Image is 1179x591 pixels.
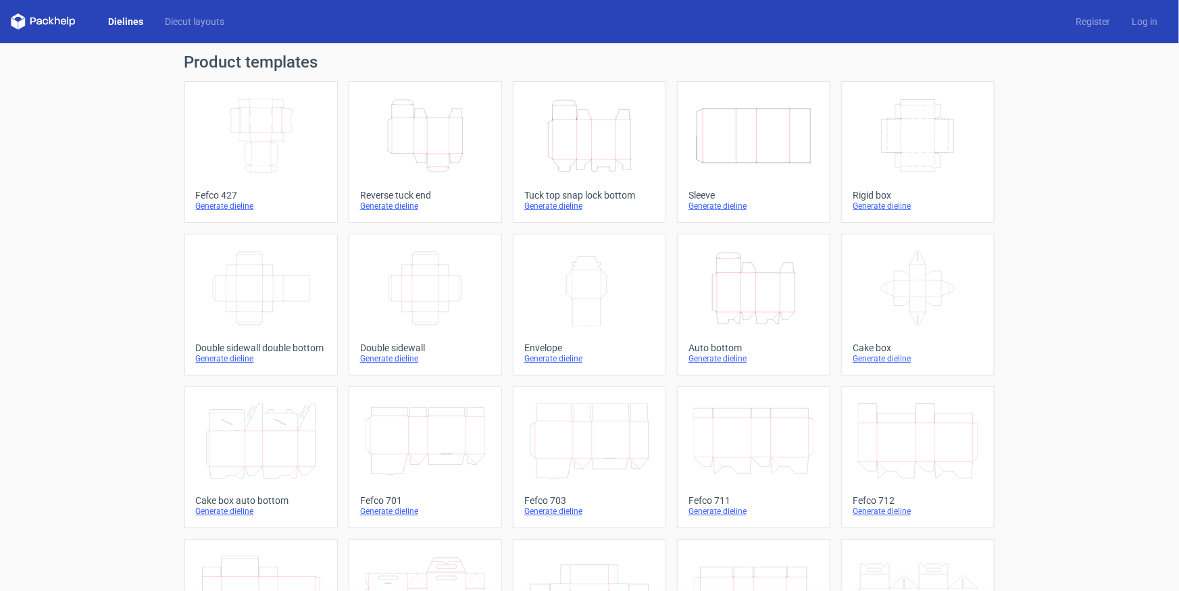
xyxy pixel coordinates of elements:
[677,234,830,376] a: Auto bottomGenerate dieline
[196,353,326,364] div: Generate dieline
[841,386,995,528] a: Fefco 712Generate dieline
[841,234,995,376] a: Cake boxGenerate dieline
[688,353,819,364] div: Generate dieline
[688,495,819,506] div: Fefco 711
[513,234,666,376] a: EnvelopeGenerate dieline
[154,15,235,28] a: Diecut layouts
[677,386,830,528] a: Fefco 711Generate dieline
[360,342,491,353] div: Double sidewall
[196,495,326,506] div: Cake box auto bottom
[184,386,338,528] a: Cake box auto bottomGenerate dieline
[841,81,995,223] a: Rigid boxGenerate dieline
[349,234,502,376] a: Double sidewallGenerate dieline
[513,386,666,528] a: Fefco 703Generate dieline
[853,353,983,364] div: Generate dieline
[524,190,655,201] div: Tuck top snap lock bottom
[349,81,502,223] a: Reverse tuck endGenerate dieline
[853,342,983,353] div: Cake box
[97,15,154,28] a: Dielines
[360,495,491,506] div: Fefco 701
[853,506,983,517] div: Generate dieline
[524,342,655,353] div: Envelope
[688,342,819,353] div: Auto bottom
[688,506,819,517] div: Generate dieline
[524,353,655,364] div: Generate dieline
[196,190,326,201] div: Fefco 427
[184,54,995,70] h1: Product templates
[513,81,666,223] a: Tuck top snap lock bottomGenerate dieline
[184,234,338,376] a: Double sidewall double bottomGenerate dieline
[360,353,491,364] div: Generate dieline
[360,201,491,211] div: Generate dieline
[853,190,983,201] div: Rigid box
[349,386,502,528] a: Fefco 701Generate dieline
[688,201,819,211] div: Generate dieline
[524,506,655,517] div: Generate dieline
[196,506,326,517] div: Generate dieline
[360,506,491,517] div: Generate dieline
[524,495,655,506] div: Fefco 703
[677,81,830,223] a: SleeveGenerate dieline
[360,190,491,201] div: Reverse tuck end
[524,201,655,211] div: Generate dieline
[688,190,819,201] div: Sleeve
[853,495,983,506] div: Fefco 712
[196,201,326,211] div: Generate dieline
[184,81,338,223] a: Fefco 427Generate dieline
[196,342,326,353] div: Double sidewall double bottom
[1065,15,1121,28] a: Register
[1121,15,1168,28] a: Log in
[853,201,983,211] div: Generate dieline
